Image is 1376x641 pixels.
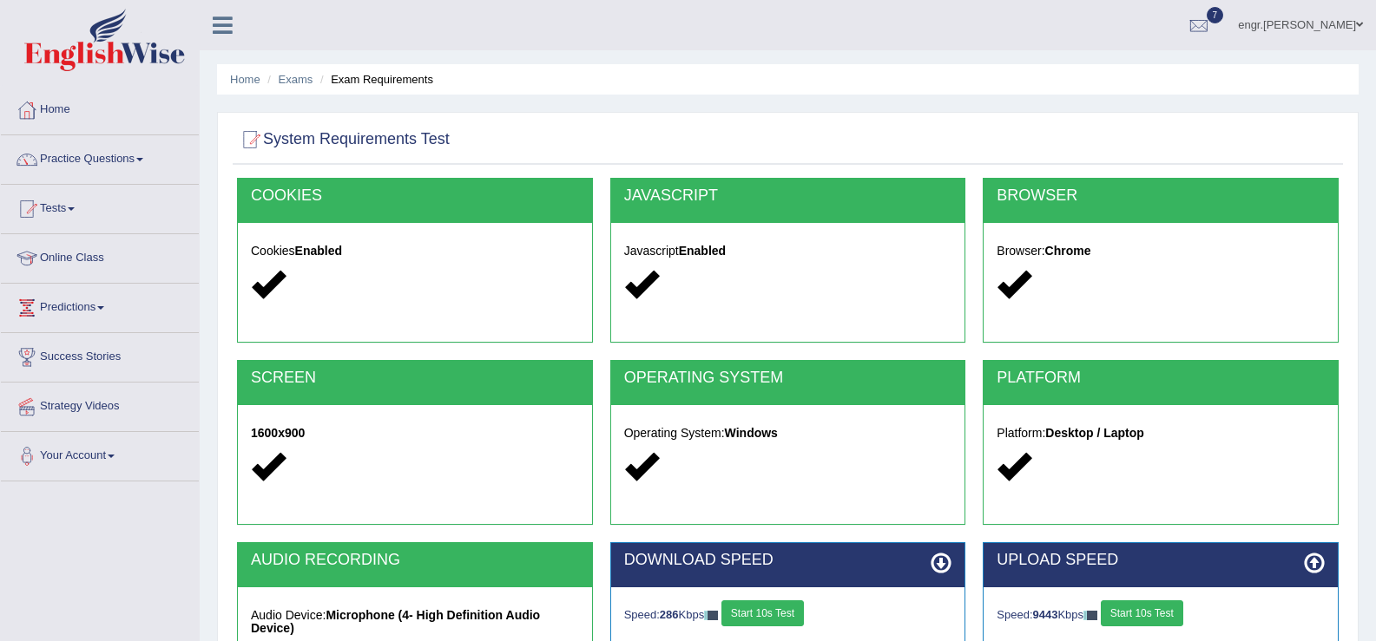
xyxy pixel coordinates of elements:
h2: OPERATING SYSTEM [624,370,952,387]
a: Practice Questions [1,135,199,179]
strong: Enabled [295,244,342,258]
strong: Chrome [1045,244,1091,258]
h2: System Requirements Test [237,127,450,153]
strong: 1600x900 [251,426,305,440]
h2: JAVASCRIPT [624,187,952,205]
span: 7 [1207,7,1224,23]
a: Exams [279,73,313,86]
div: Speed: Kbps [997,600,1325,631]
h5: Audio Device: [251,609,579,636]
a: Home [1,86,199,129]
h5: Javascript [624,245,952,258]
strong: Enabled [679,244,726,258]
h5: Operating System: [624,427,952,440]
h5: Browser: [997,245,1325,258]
button: Start 10s Test [1101,600,1183,626]
strong: Microphone (4- High Definition Audio Device) [251,608,540,635]
a: Tests [1,185,199,228]
h5: Platform: [997,427,1325,440]
img: ajax-loader-fb-connection.gif [1083,611,1097,620]
div: Speed: Kbps [624,600,952,631]
li: Exam Requirements [316,71,433,88]
h2: UPLOAD SPEED [997,552,1325,569]
a: Online Class [1,234,199,278]
h2: SCREEN [251,370,579,387]
h2: BROWSER [997,187,1325,205]
strong: Windows [725,426,778,440]
a: Predictions [1,284,199,327]
h2: DOWNLOAD SPEED [624,552,952,569]
img: ajax-loader-fb-connection.gif [704,611,718,620]
a: Home [230,73,260,86]
button: Start 10s Test [721,600,804,626]
h5: Cookies [251,245,579,258]
strong: 9443 [1033,608,1058,621]
strong: Desktop / Laptop [1045,426,1144,440]
h2: AUDIO RECORDING [251,552,579,569]
a: Success Stories [1,333,199,376]
a: Your Account [1,432,199,475]
strong: 286 [660,608,679,621]
h2: PLATFORM [997,370,1325,387]
h2: COOKIES [251,187,579,205]
a: Strategy Videos [1,383,199,426]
